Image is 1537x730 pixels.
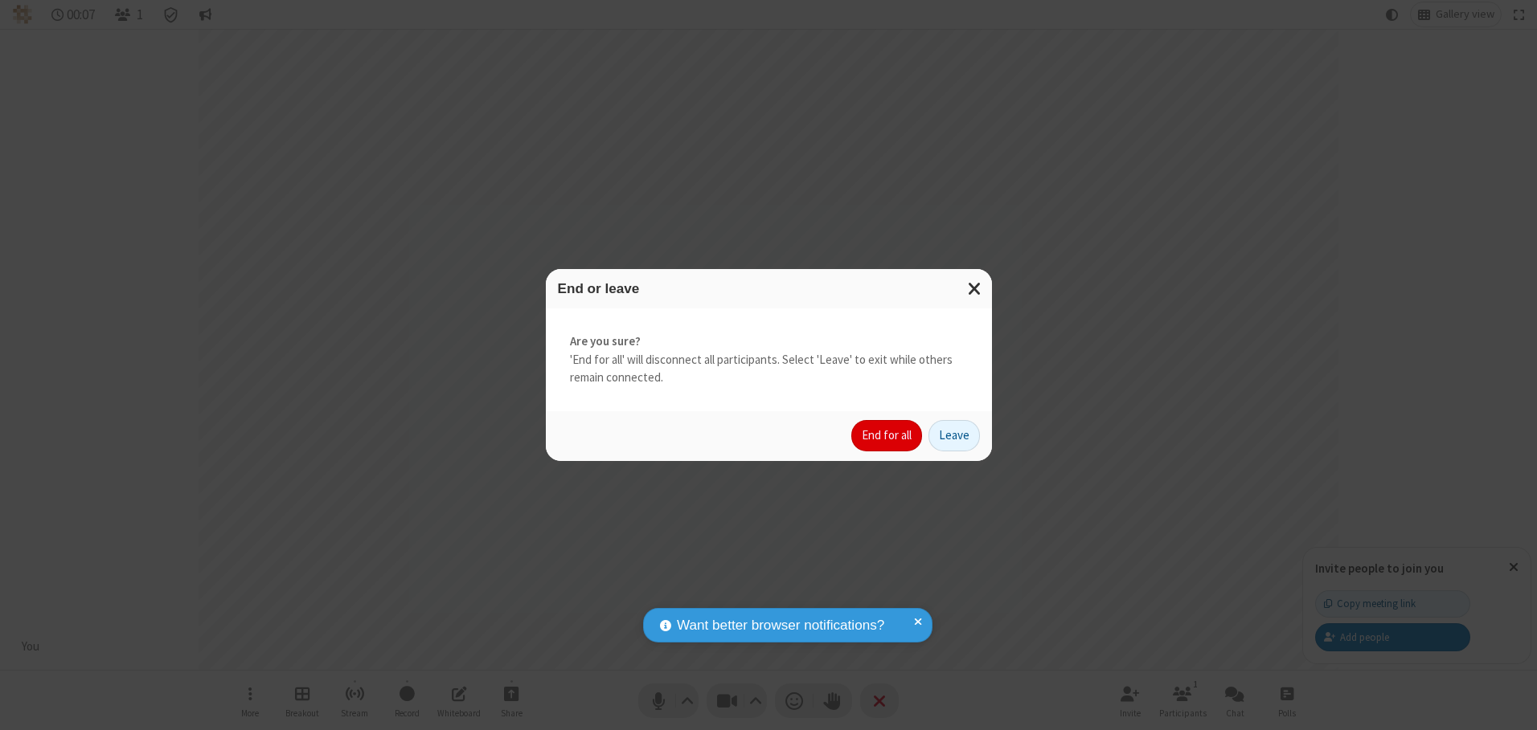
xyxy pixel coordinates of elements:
button: Close modal [958,269,992,308]
strong: Are you sure? [570,332,968,351]
button: Leave [928,420,980,452]
h3: End or leave [558,281,980,296]
div: 'End for all' will disconnect all participants. Select 'Leave' to exit while others remain connec... [546,308,992,411]
button: End for all [851,420,922,452]
span: Want better browser notifications? [677,615,884,636]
